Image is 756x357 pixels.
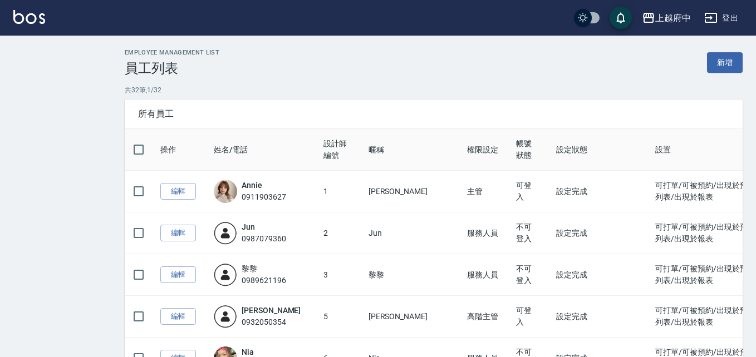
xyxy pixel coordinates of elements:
th: 姓名/電話 [205,129,315,171]
div: 0911903627 [242,191,286,203]
a: 黎黎 [242,264,257,273]
td: 1 [315,171,360,212]
td: 可登入 [507,171,547,212]
td: 不可登入 [507,254,547,296]
td: 服務人員 [458,254,508,296]
a: 編輯 [160,308,196,325]
a: Nia [242,348,254,356]
td: 黎黎 [360,254,458,296]
td: [PERSON_NAME] [360,296,458,338]
th: 設定狀態 [547,129,647,171]
td: 設定完成 [547,296,647,338]
td: 3 [315,254,360,296]
a: [PERSON_NAME] [242,306,301,315]
th: 操作 [151,129,205,171]
th: 權限設定 [458,129,508,171]
img: Logo [13,10,45,24]
a: 編輯 [160,266,196,284]
td: 設定完成 [547,171,647,212]
a: 編輯 [160,183,196,200]
td: 可登入 [507,296,547,338]
button: 上越府中 [637,7,695,29]
button: 登出 [700,8,743,28]
td: 不可登入 [507,212,547,254]
div: 上越府中 [655,11,691,25]
h3: 員工列表 [125,61,219,76]
span: 所有員工 [138,108,729,120]
td: 2 [315,212,360,254]
td: 5 [315,296,360,338]
td: 設定完成 [547,254,647,296]
img: user-login-man-human-body-mobile-person-512.png [214,263,237,286]
p: 共 32 筆, 1 / 32 [125,85,743,95]
td: 服務人員 [458,212,508,254]
a: 新增 [707,52,743,73]
td: 設定完成 [547,212,647,254]
h2: Employee Management List [125,49,219,56]
div: 0987079360 [242,233,286,245]
img: user-login-man-human-body-mobile-person-512.png [214,221,237,245]
th: 帳號狀態 [507,129,547,171]
div: 0932050354 [242,316,301,328]
th: 設計師編號 [315,129,360,171]
img: avatar.jpeg [214,180,237,203]
div: 0989621196 [242,275,286,286]
td: Jun [360,212,458,254]
td: 高階主管 [458,296,508,338]
th: 暱稱 [360,129,458,171]
a: Annie [242,181,262,190]
a: Jun [242,222,255,231]
a: 編輯 [160,225,196,242]
button: save [610,7,632,29]
td: [PERSON_NAME] [360,171,458,212]
img: user-login-man-human-body-mobile-person-512.png [214,305,237,328]
td: 主管 [458,171,508,212]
